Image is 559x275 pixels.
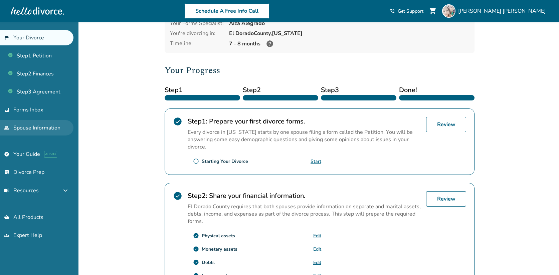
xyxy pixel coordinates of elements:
span: check_circle [193,233,199,239]
div: Physical assets [202,233,235,239]
span: [PERSON_NAME] [PERSON_NAME] [458,7,548,15]
span: Step 2 [243,85,318,95]
strong: Step 1 : [188,117,207,126]
span: check_circle [173,117,182,126]
a: Review [426,117,466,132]
span: groups [4,233,9,238]
div: 7 - 8 months [229,40,469,48]
a: Edit [313,246,321,252]
span: inbox [4,107,9,112]
span: Resources [4,187,39,194]
img: Rachel Kelly [442,4,455,18]
span: Get Support [398,8,423,14]
span: shopping_cart [429,7,437,15]
span: shopping_basket [4,215,9,220]
a: phone_in_talkGet Support [390,8,423,14]
span: phone_in_talk [390,8,395,14]
div: Monetary assets [202,246,237,252]
span: check_circle [193,259,199,265]
h2: Your Progress [165,64,475,77]
span: Step 3 [321,85,396,95]
h2: Share your financial information. [188,191,421,200]
span: people [4,125,9,130]
span: check_circle [193,246,199,252]
a: Edit [313,233,321,239]
div: Debts [202,259,215,266]
span: explore [4,152,9,157]
div: El Dorado County, [US_STATE] [229,30,469,37]
span: list_alt_check [4,170,9,175]
h2: Prepare your first divorce forms. [188,117,421,126]
iframe: Chat Widget [526,243,559,275]
span: check_circle [173,191,182,201]
a: Review [426,191,466,207]
p: El Dorado County requires that both spouses provide information on separate and marital assets, d... [188,203,421,225]
span: radio_button_unchecked [193,158,199,164]
span: Forms Inbox [13,106,43,113]
div: Starting Your Divorce [202,158,248,165]
span: menu_book [4,188,9,193]
span: expand_more [61,187,69,195]
span: flag_2 [4,35,9,40]
span: AI beta [44,151,57,158]
strong: Step 2 : [188,191,207,200]
a: Schedule A Free Info Call [184,3,269,19]
span: Step 1 [165,85,240,95]
a: Edit [313,259,321,266]
div: Timeline: [170,40,224,48]
a: Start [311,158,321,165]
p: Every divorce in [US_STATE] starts by one spouse filing a form called the Petition. You will be a... [188,128,421,151]
div: You're divorcing in: [170,30,224,37]
span: Done! [399,85,475,95]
